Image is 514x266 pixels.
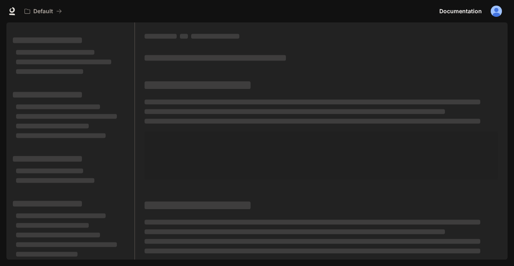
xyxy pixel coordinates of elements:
p: Default [33,8,53,15]
button: All workspaces [21,3,65,19]
button: User avatar [488,3,504,19]
a: Documentation [436,3,485,19]
span: Documentation [439,6,482,16]
img: User avatar [491,6,502,17]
